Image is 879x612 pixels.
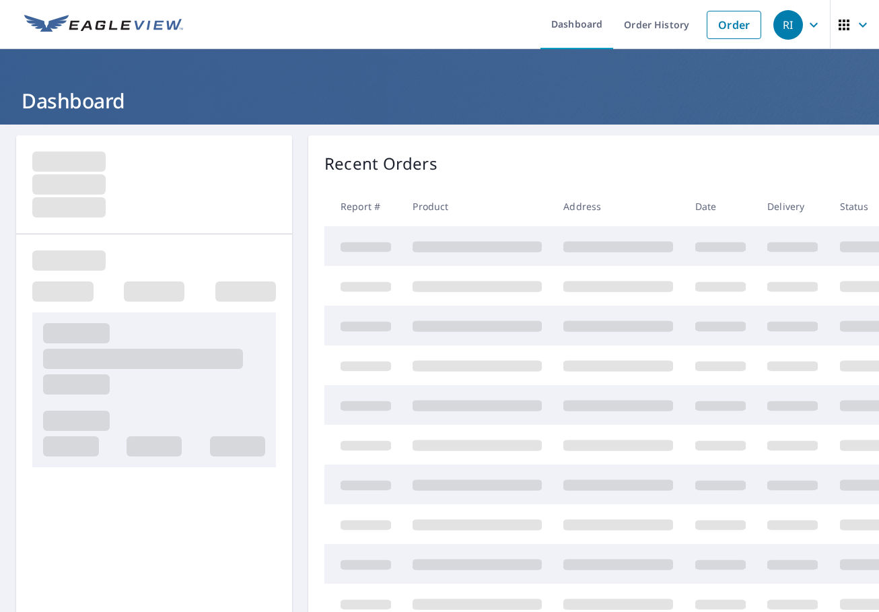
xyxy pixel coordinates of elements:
[402,186,553,226] th: Product
[16,87,863,114] h1: Dashboard
[757,186,829,226] th: Delivery
[773,10,803,40] div: RI
[324,151,437,176] p: Recent Orders
[553,186,684,226] th: Address
[707,11,761,39] a: Order
[684,186,757,226] th: Date
[324,186,402,226] th: Report #
[24,15,183,35] img: EV Logo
